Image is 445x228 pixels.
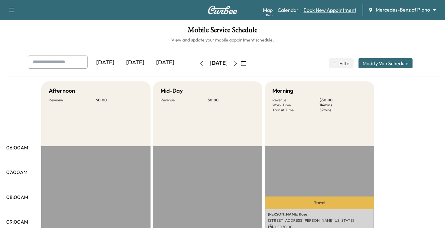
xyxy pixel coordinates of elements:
[6,26,439,37] h1: Mobile Service Schedule
[208,98,255,103] p: $ 0.00
[339,60,351,67] span: Filter
[6,37,439,43] h6: View and update your mobile appointment schedule.
[278,6,299,14] a: Calendar
[120,56,150,70] div: [DATE]
[90,56,120,70] div: [DATE]
[266,13,273,17] div: Beta
[6,193,28,201] p: 08:00AM
[49,86,75,95] h5: Afternoon
[319,108,367,113] p: 57 mins
[208,6,238,14] img: Curbee Logo
[358,58,413,68] button: Modify Van Schedule
[6,144,28,151] p: 06:00AM
[161,86,183,95] h5: Mid-Day
[329,58,354,68] button: Filter
[272,86,293,95] h5: Morning
[210,59,228,67] div: [DATE]
[319,103,367,108] p: 114 mins
[304,6,356,14] a: Book New Appointment
[96,98,143,103] p: $ 0.00
[268,218,371,223] p: [STREET_ADDRESS][PERSON_NAME][US_STATE]
[272,108,319,113] p: Transit Time
[161,98,208,103] p: Revenue
[272,98,319,103] p: Revenue
[265,196,374,209] p: Travel
[319,98,367,103] p: $ 30.00
[150,56,180,70] div: [DATE]
[376,6,430,13] span: Mercedes-Benz of Plano
[272,103,319,108] p: Work Time
[268,212,371,217] p: [PERSON_NAME] Rose
[6,168,27,176] p: 07:00AM
[263,6,273,14] a: MapBeta
[6,218,28,226] p: 09:00AM
[49,98,96,103] p: Revenue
